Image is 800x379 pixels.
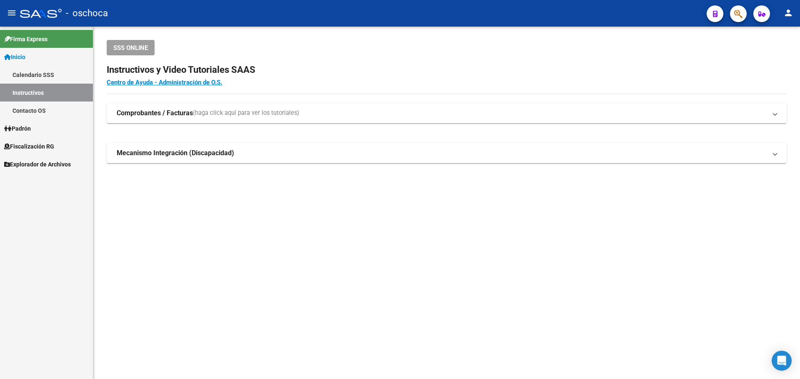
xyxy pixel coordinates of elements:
span: - oschoca [66,4,108,22]
span: SSS ONLINE [113,44,148,52]
mat-expansion-panel-header: Comprobantes / Facturas(haga click aquí para ver los tutoriales) [107,103,787,123]
span: Fiscalización RG [4,142,54,151]
h2: Instructivos y Video Tutoriales SAAS [107,62,787,78]
strong: Mecanismo Integración (Discapacidad) [117,149,234,158]
span: Explorador de Archivos [4,160,71,169]
span: Inicio [4,52,25,62]
div: Open Intercom Messenger [772,351,792,371]
strong: Comprobantes / Facturas [117,109,193,118]
span: (haga click aquí para ver los tutoriales) [193,109,299,118]
a: Centro de Ayuda - Administración de O.S. [107,79,222,86]
span: Firma Express [4,35,47,44]
mat-icon: person [783,8,793,18]
mat-icon: menu [7,8,17,18]
span: Padrón [4,124,31,133]
mat-expansion-panel-header: Mecanismo Integración (Discapacidad) [107,143,787,163]
button: SSS ONLINE [107,40,155,55]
